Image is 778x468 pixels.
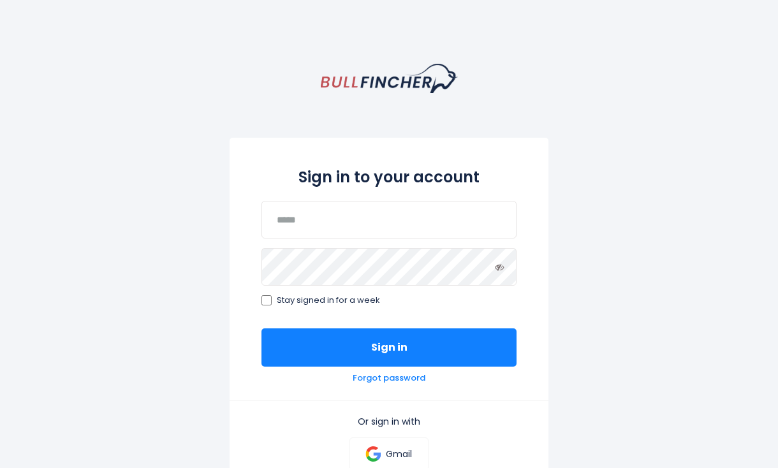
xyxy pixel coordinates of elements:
input: Stay signed in for a week [261,295,272,305]
p: Or sign in with [261,416,517,427]
button: Sign in [261,328,517,367]
span: Stay signed in for a week [277,295,380,306]
p: Gmail [386,448,412,460]
a: homepage [321,64,458,93]
a: Forgot password [353,373,425,384]
h2: Sign in to your account [261,166,517,188]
